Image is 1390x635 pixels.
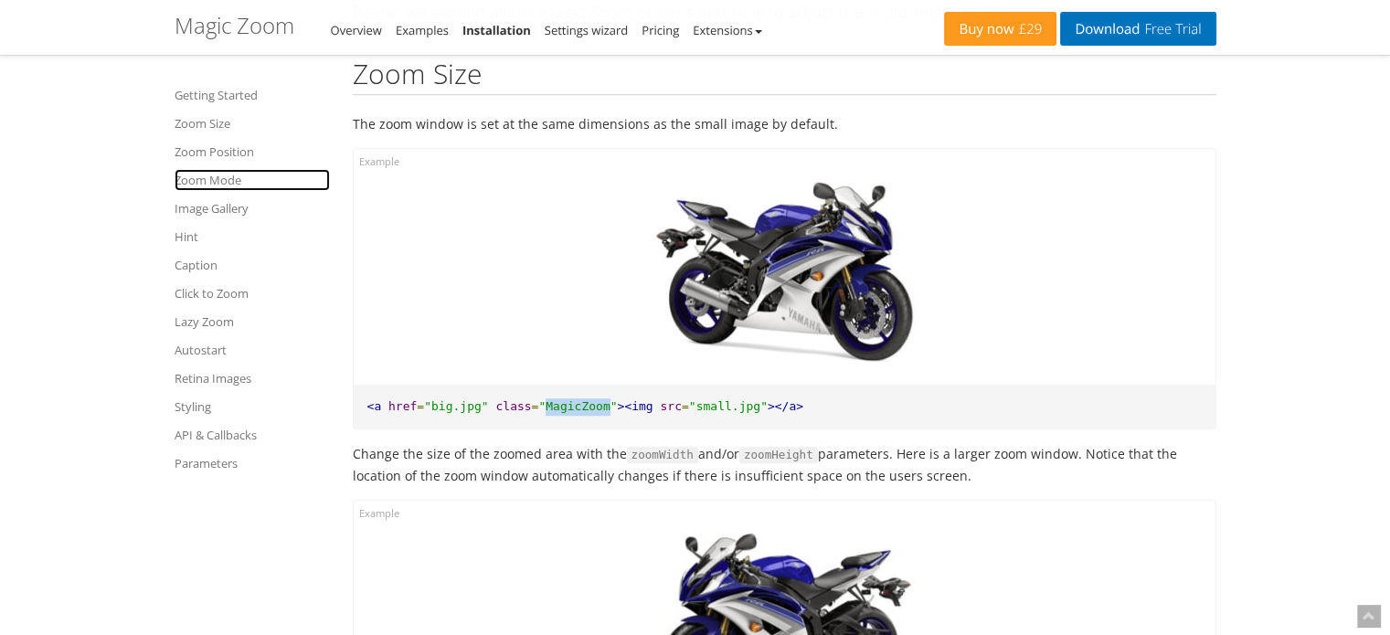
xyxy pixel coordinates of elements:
span: = [532,399,539,413]
span: Free Trial [1140,22,1201,37]
a: Image Gallery [175,197,330,219]
a: Parameters [175,452,330,474]
a: Zoom Mode [175,169,330,191]
a: Pricing [642,22,679,38]
p: The zoom window is set at the same dimensions as the small image by default. [353,113,1216,134]
a: Autostart [175,339,330,361]
span: src [660,399,681,413]
p: Change the size of the zoomed area with the and/or parameters. Here is a larger zoom window. Noti... [353,443,1216,486]
code: zoomWidth [627,447,698,463]
span: <a [367,399,382,413]
a: API & Callbacks [175,424,330,446]
a: Installation [462,22,531,38]
a: Examples [396,22,449,38]
span: ><img [617,399,653,413]
img: yzf-r6-blue-3.jpg [638,176,930,371]
code: zoomHeight [739,447,818,463]
span: £29 [1014,22,1043,37]
a: Overview [331,22,382,38]
a: Hint [175,226,330,248]
a: Zoom Size [175,112,330,134]
a: Getting Started [175,84,330,106]
a: Extensions [693,22,761,38]
span: = [417,399,424,413]
a: Click to Zoom [175,282,330,304]
span: "small.jpg" [689,399,768,413]
span: "MagicZoom" [538,399,617,413]
a: Lazy Zoom [175,311,330,333]
a: Zoom Position [175,141,330,163]
a: Buy now£29 [944,12,1056,46]
a: Settings wizard [545,22,629,38]
span: href [388,399,417,413]
span: class [495,399,531,413]
span: "big.jpg" [424,399,488,413]
h1: Magic Zoom [175,14,294,37]
a: Caption [175,254,330,276]
span: ></a> [768,399,803,413]
a: Retina Images [175,367,330,389]
h2: Zoom Size [353,58,1216,95]
a: Styling [175,396,330,418]
span: = [682,399,689,413]
a: DownloadFree Trial [1060,12,1215,46]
